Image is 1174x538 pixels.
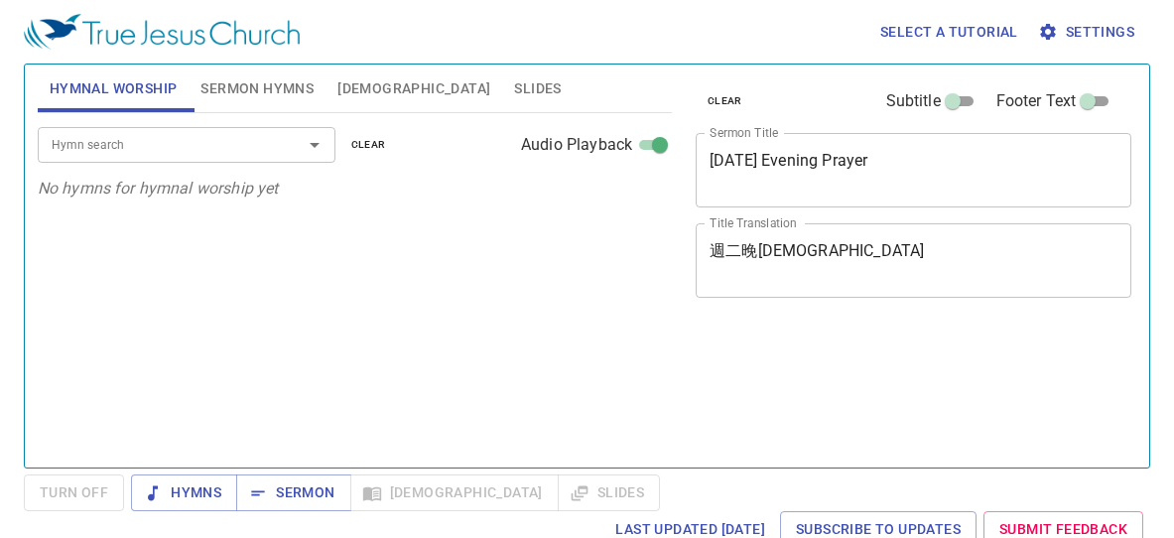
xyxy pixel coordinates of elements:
span: [DEMOGRAPHIC_DATA] [337,76,490,101]
img: True Jesus Church [24,14,300,50]
span: Audio Playback [521,133,632,157]
span: Settings [1042,20,1134,45]
span: Subtitle [886,89,941,113]
textarea: 週二晚[DEMOGRAPHIC_DATA] [710,241,1117,279]
span: Hymnal Worship [50,76,178,101]
button: Settings [1034,14,1142,51]
button: Select a tutorial [872,14,1026,51]
span: Sermon [252,480,334,505]
span: Sermon Hymns [200,76,314,101]
button: Hymns [131,474,237,511]
button: Open [301,131,328,159]
textarea: [DATE] Evening Prayer [710,151,1117,189]
i: No hymns for hymnal worship yet [38,179,279,198]
span: Slides [514,76,561,101]
span: clear [351,136,386,154]
button: Sermon [236,474,350,511]
iframe: from-child [688,319,1047,480]
span: Hymns [147,480,221,505]
button: clear [696,89,754,113]
button: clear [339,133,398,157]
span: Footer Text [996,89,1077,113]
span: clear [708,92,742,110]
span: Select a tutorial [880,20,1018,45]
